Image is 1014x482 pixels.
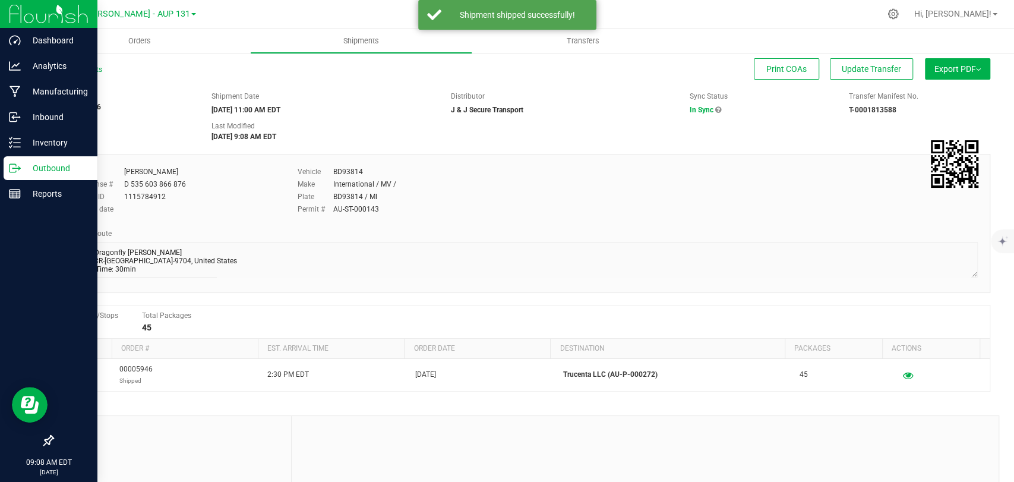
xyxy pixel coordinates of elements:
label: Last Modified [211,121,255,131]
span: 2:30 PM EDT [267,369,309,380]
inline-svg: Reports [9,188,21,200]
label: Distributor [450,91,484,102]
p: Manufacturing [21,84,92,99]
p: Reports [21,187,92,201]
inline-svg: Manufacturing [9,86,21,97]
p: Inbound [21,110,92,124]
strong: [DATE] 11:00 AM EDT [211,106,280,114]
th: Order # [112,339,258,359]
iframe: Resource center [12,387,48,423]
p: Analytics [21,59,92,73]
div: D 535 603 866 876 [124,179,186,190]
label: Shipment Date [211,91,259,102]
inline-svg: Inventory [9,137,21,149]
p: Inventory [21,136,92,150]
label: Make [298,179,333,190]
inline-svg: Outbound [9,162,21,174]
button: Update Transfer [830,58,913,80]
div: Manage settings [886,8,901,20]
div: International / MV / [333,179,396,190]
span: Notes [62,425,282,439]
p: 09:08 AM EDT [5,457,92,468]
a: Orders [29,29,250,53]
th: Est. arrival time [258,339,404,359]
button: Print COAs [754,58,819,80]
inline-svg: Analytics [9,60,21,72]
label: Permit # [298,204,333,215]
span: Transfers [551,36,615,46]
span: 45 [800,369,808,380]
span: Print COAs [766,64,807,74]
p: Trucenta LLC (AU-P-000272) [563,369,785,380]
strong: 45 [142,323,151,332]
strong: J & J Secure Transport [450,106,523,114]
qrcode: 20250819-006 [931,140,978,188]
div: 1115784912 [124,191,166,202]
span: [DATE] [415,369,436,380]
strong: [DATE] 9:08 AM EDT [211,133,276,141]
a: Shipments [250,29,472,53]
th: Packages [785,339,882,359]
a: Transfers [472,29,694,53]
div: BD93814 [333,166,363,177]
span: Shipments [327,36,395,46]
span: Shipment # [52,91,194,102]
span: Dragonfly [PERSON_NAME] - AUP 131 [46,9,190,19]
div: [PERSON_NAME] [124,166,178,177]
inline-svg: Inbound [9,111,21,123]
span: Hi, [PERSON_NAME]! [914,9,991,18]
div: Shipment shipped successfully! [448,9,587,21]
label: Plate [298,191,333,202]
span: Update Transfer [842,64,901,74]
label: Sync Status [690,91,728,102]
div: AU-ST-000143 [333,204,379,215]
img: Scan me! [931,140,978,188]
div: BD93814 / MI [333,191,377,202]
p: Dashboard [21,33,92,48]
span: Total Packages [142,311,191,320]
th: Actions [882,339,980,359]
th: Order date [404,339,550,359]
inline-svg: Dashboard [9,34,21,46]
span: In Sync [690,106,713,114]
p: Shipped [119,375,153,386]
strong: T-0001813588 [849,106,896,114]
th: Destination [550,339,784,359]
span: Orders [112,36,167,46]
p: [DATE] [5,468,92,477]
label: Vehicle [298,166,333,177]
button: Export PDF [925,58,990,80]
span: 00005946 [119,364,153,386]
p: Outbound [21,161,92,175]
label: Transfer Manifest No. [849,91,918,102]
